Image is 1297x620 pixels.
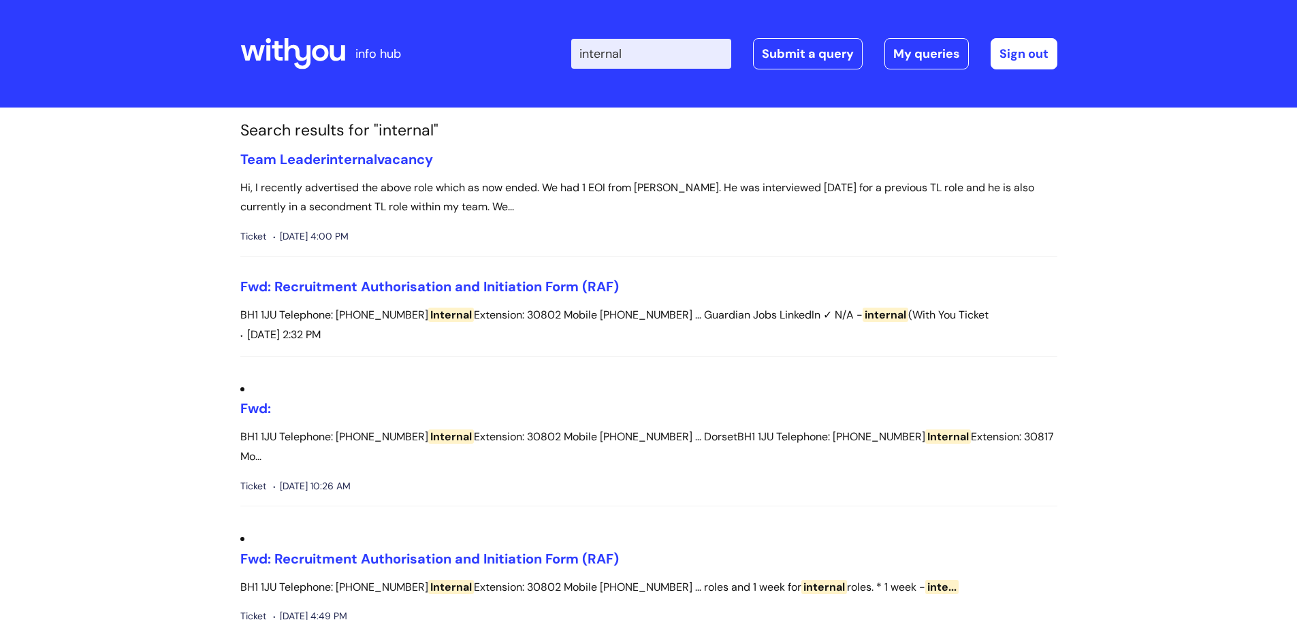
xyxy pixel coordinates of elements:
a: Sign out [991,38,1057,69]
a: Fwd: [240,399,271,417]
p: info hub [355,43,401,65]
a: My queries [884,38,969,69]
p: Hi, I recently advertised the above role which as now ended. We had 1 EOI from [PERSON_NAME]. He ... [240,178,1057,218]
p: BH1 1JU Telephone: [PHONE_NUMBER] Extension: 30802 Mobile [PHONE_NUMBER] ... DorsetBH1 1JU Teleph... [240,427,1057,467]
span: Internal [428,429,474,444]
span: Internal [428,580,474,594]
input: Search [571,39,731,69]
p: BH1 1JU Telephone: [PHONE_NUMBER] Extension: 30802 Mobile [PHONE_NUMBER] ... roles and 1 week for... [240,578,1057,598]
span: Internal [428,308,474,322]
span: Ticket [240,478,266,495]
h1: Search results for "internal" [240,121,1057,140]
a: Submit a query [753,38,863,69]
span: internal [326,150,377,168]
p: BH1 1JU Telephone: [PHONE_NUMBER] Extension: 30802 Mobile [PHONE_NUMBER] ... Guardian Jobs Linked... [240,306,1057,345]
span: inte... [925,580,959,594]
span: internal [863,308,908,322]
div: | - [571,38,1057,69]
span: Internal [925,429,971,444]
a: Fwd: Recruitment Authorisation and Initiation Form (RAF) [240,278,619,295]
a: Fwd: Recruitment Authorisation and Initiation Form (RAF) [240,550,619,568]
span: [DATE] 2:32 PM [240,325,321,345]
span: [DATE] 10:26 AM [273,478,351,495]
span: internal [801,580,847,594]
span: Ticket [240,228,266,245]
a: Team Leaderinternalvacancy [240,150,433,168]
span: Ticket [959,306,989,325]
span: [DATE] 4:00 PM [273,228,349,245]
